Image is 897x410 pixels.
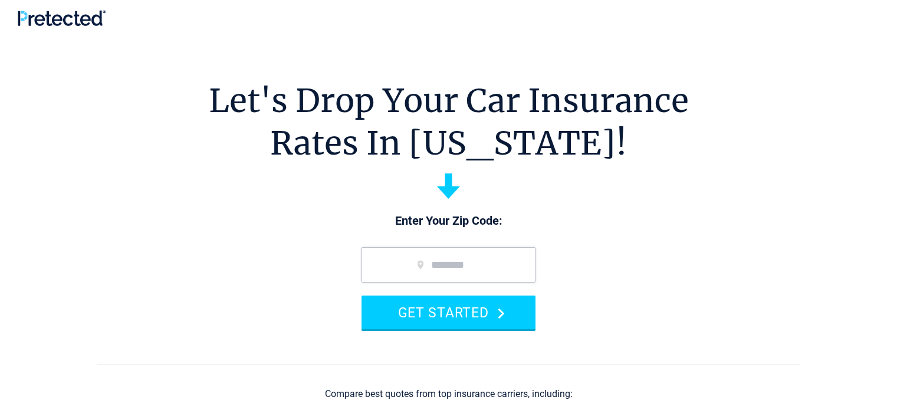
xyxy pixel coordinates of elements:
[325,389,573,399] div: Compare best quotes from top insurance carriers, including:
[18,10,106,26] img: Pretected Logo
[350,213,547,229] p: Enter Your Zip Code:
[362,296,535,329] button: GET STARTED
[362,247,535,283] input: zip code
[209,80,689,165] h1: Let's Drop Your Car Insurance Rates In [US_STATE]!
